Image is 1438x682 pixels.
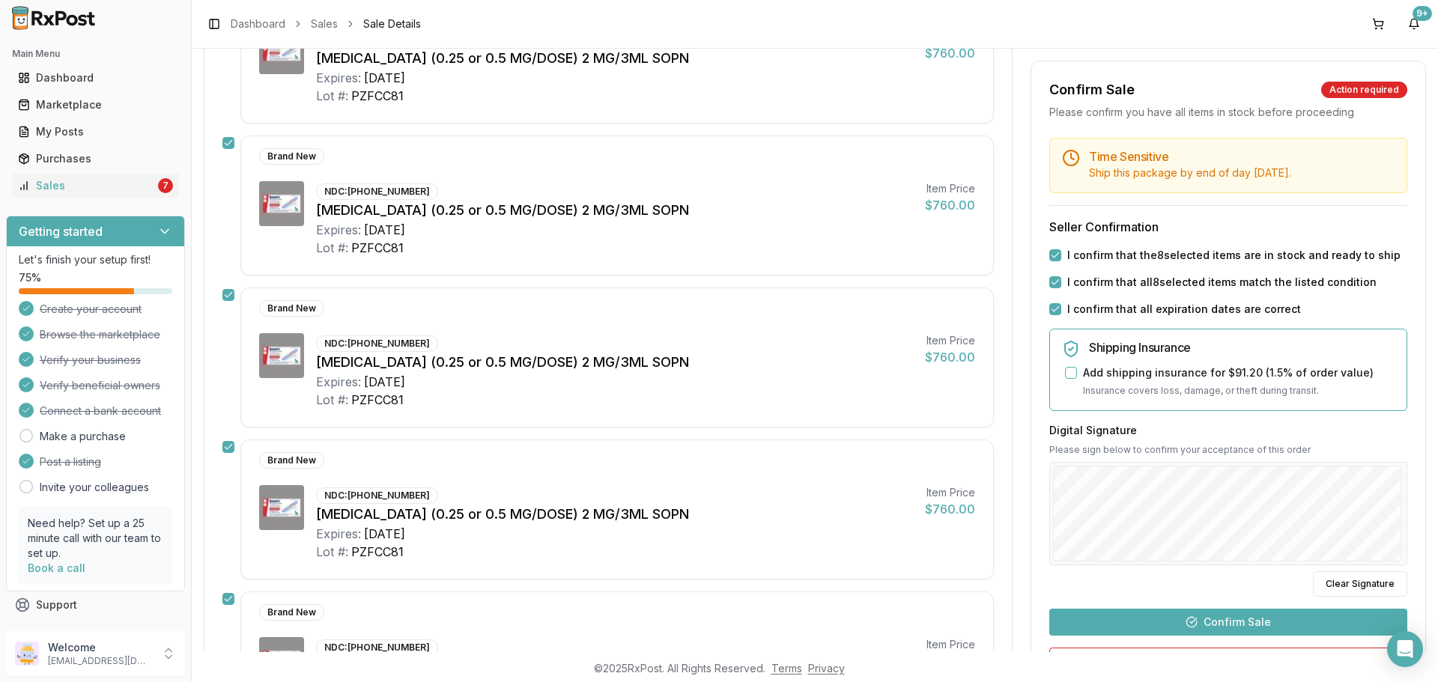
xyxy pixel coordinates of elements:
div: Lot #: [316,391,348,409]
span: Feedback [36,624,87,639]
div: Item Price [925,637,975,652]
div: My Posts [18,124,173,139]
div: Sales [18,178,155,193]
img: Ozempic (0.25 or 0.5 MG/DOSE) 2 MG/3ML SOPN [259,637,304,682]
a: Invite your colleagues [40,480,149,495]
label: Add shipping insurance for $91.20 ( 1.5 % of order value) [1083,365,1374,380]
button: Confirm Sale [1049,609,1407,636]
h3: Digital Signature [1049,423,1407,438]
span: Create your account [40,302,142,317]
div: Expires: [316,525,361,543]
div: Brand New [259,604,324,621]
button: Support [6,591,185,618]
div: $760.00 [925,196,975,214]
a: Sales7 [12,172,179,199]
p: Please sign below to confirm your acceptance of this order [1049,444,1407,456]
div: Brand New [259,452,324,469]
h2: Main Menu [12,48,179,60]
a: Terms [771,662,802,675]
div: 7 [158,178,173,193]
div: [DATE] [364,221,405,239]
div: [MEDICAL_DATA] (0.25 or 0.5 MG/DOSE) 2 MG/3ML SOPN [316,504,913,525]
div: PZFCC81 [351,239,404,257]
div: Marketplace [18,97,173,112]
div: Brand New [259,300,324,317]
button: Dashboard [6,66,185,90]
p: [EMAIL_ADDRESS][DOMAIN_NAME] [48,655,152,667]
a: Marketplace [12,91,179,118]
div: PZFCC81 [351,543,404,561]
div: Expires: [316,69,361,87]
div: Item Price [925,181,975,196]
div: Lot #: [316,543,348,561]
div: $760.00 [925,348,975,366]
img: Ozempic (0.25 or 0.5 MG/DOSE) 2 MG/3ML SOPN [259,181,304,226]
img: Ozempic (0.25 or 0.5 MG/DOSE) 2 MG/3ML SOPN [259,333,304,378]
a: Sales [311,16,338,31]
div: [DATE] [364,373,405,391]
button: Clear Signature [1313,571,1407,597]
button: Sales7 [6,174,185,198]
div: [DATE] [364,69,405,87]
img: RxPost Logo [6,6,102,30]
div: Lot #: [316,239,348,257]
span: 75 % [19,270,41,285]
div: Lot #: [316,87,348,105]
span: Verify your business [40,353,141,368]
button: I don't have these items available anymore [1049,648,1407,676]
div: Confirm Sale [1049,79,1135,100]
div: Brand New [259,148,324,165]
div: PZFCC81 [351,391,404,409]
span: Ship this package by end of day [DATE] . [1089,166,1291,179]
p: Welcome [48,640,152,655]
div: [MEDICAL_DATA] (0.25 or 0.5 MG/DOSE) 2 MG/3ML SOPN [316,200,913,221]
div: Please confirm you have all items in stock before proceeding [1049,105,1407,120]
a: Dashboard [231,16,285,31]
p: Insurance covers loss, damage, or theft during transit. [1083,383,1395,398]
div: Item Price [925,485,975,500]
div: Expires: [316,373,361,391]
div: $760.00 [925,44,975,62]
a: My Posts [12,118,179,145]
a: Dashboard [12,64,179,91]
img: Ozempic (0.25 or 0.5 MG/DOSE) 2 MG/3ML SOPN [259,485,304,530]
div: 9+ [1413,6,1432,21]
label: I confirm that all 8 selected items match the listed condition [1067,275,1377,290]
img: Ozempic (0.25 or 0.5 MG/DOSE) 2 MG/3ML SOPN [259,29,304,74]
span: Verify beneficial owners [40,378,160,393]
button: Feedback [6,618,185,645]
span: Post a listing [40,454,101,469]
p: Need help? Set up a 25 minute call with our team to set up. [28,516,163,561]
button: Marketplace [6,93,185,117]
a: Make a purchase [40,429,126,444]
img: User avatar [15,642,39,666]
button: 9+ [1402,12,1426,36]
div: Item Price [925,333,975,348]
button: Purchases [6,147,185,171]
div: [MEDICAL_DATA] (0.25 or 0.5 MG/DOSE) 2 MG/3ML SOPN [316,352,913,373]
div: Action required [1321,82,1407,98]
div: Purchases [18,151,173,166]
span: Sale Details [363,16,421,31]
div: NDC: [PHONE_NUMBER] [316,183,438,200]
div: NDC: [PHONE_NUMBER] [316,487,438,504]
div: NDC: [PHONE_NUMBER] [316,335,438,352]
p: Let's finish your setup first! [19,252,172,267]
div: NDC: [PHONE_NUMBER] [316,639,438,656]
label: I confirm that the 8 selected items are in stock and ready to ship [1067,248,1401,263]
span: Browse the marketplace [40,327,160,342]
a: Book a call [28,561,85,574]
h3: Seller Confirmation [1049,218,1407,236]
div: Expires: [316,221,361,239]
div: $760.00 [925,500,975,518]
a: Privacy [808,662,845,675]
div: [MEDICAL_DATA] (0.25 or 0.5 MG/DOSE) 2 MG/3ML SOPN [316,48,913,69]
div: Open Intercom Messenger [1387,631,1423,667]
div: Dashboard [18,70,173,85]
button: My Posts [6,120,185,144]
a: Purchases [12,145,179,172]
span: Connect a bank account [40,404,161,418]
label: I confirm that all expiration dates are correct [1067,302,1301,317]
h3: Getting started [19,222,103,240]
nav: breadcrumb [231,16,421,31]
